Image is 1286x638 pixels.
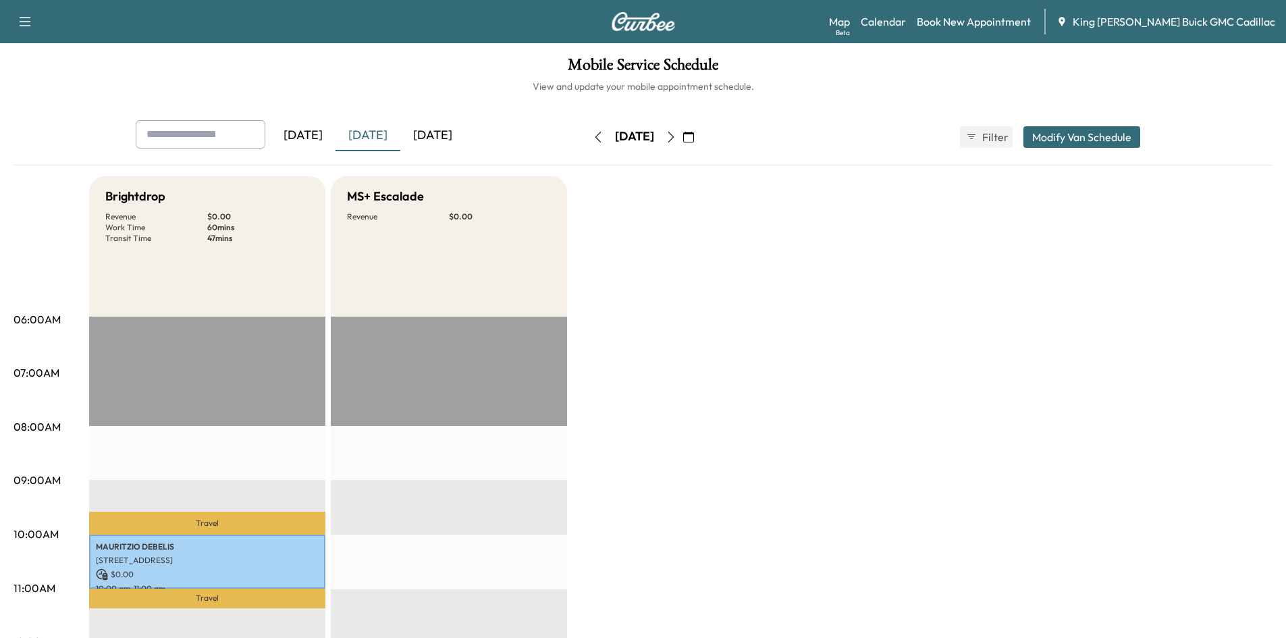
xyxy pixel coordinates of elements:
[336,120,400,151] div: [DATE]
[96,583,319,594] p: 10:00 am - 11:00 am
[89,589,325,608] p: Travel
[400,120,465,151] div: [DATE]
[14,57,1272,80] h1: Mobile Service Schedule
[14,526,59,542] p: 10:00AM
[105,211,207,222] p: Revenue
[14,80,1272,93] h6: View and update your mobile appointment schedule.
[960,126,1013,148] button: Filter
[829,14,850,30] a: MapBeta
[14,472,61,488] p: 09:00AM
[347,187,424,206] h5: MS+ Escalade
[615,128,654,145] div: [DATE]
[917,14,1031,30] a: Book New Appointment
[105,187,165,206] h5: Brightdrop
[347,211,449,222] p: Revenue
[271,120,336,151] div: [DATE]
[105,222,207,233] p: Work Time
[14,580,55,596] p: 11:00AM
[1023,126,1140,148] button: Modify Van Schedule
[836,28,850,38] div: Beta
[14,311,61,327] p: 06:00AM
[105,233,207,244] p: Transit Time
[207,211,309,222] p: $ 0.00
[207,233,309,244] p: 47 mins
[207,222,309,233] p: 60 mins
[14,419,61,435] p: 08:00AM
[982,129,1007,145] span: Filter
[1073,14,1275,30] span: King [PERSON_NAME] Buick GMC Cadillac
[96,568,319,581] p: $ 0.00
[89,512,325,535] p: Travel
[611,12,676,31] img: Curbee Logo
[861,14,906,30] a: Calendar
[96,555,319,566] p: [STREET_ADDRESS]
[14,365,59,381] p: 07:00AM
[96,541,319,552] p: MAURITZIO DEBELIS
[449,211,551,222] p: $ 0.00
